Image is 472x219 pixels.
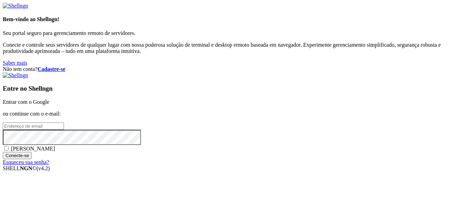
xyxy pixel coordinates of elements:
font: © [32,165,36,171]
a: Esqueceu sua senha? [3,159,49,165]
font: Conecte e controle seus servidores de qualquer lugar com nossa poderosa solução de terminal e des... [3,42,441,54]
input: Endereço de email [3,122,64,130]
font: [PERSON_NAME] [11,146,55,152]
span: 4.2.0 [37,165,50,171]
font: ou continue com o e-mail: [3,111,61,117]
font: SHELL [3,165,20,171]
font: Não tem conta? [3,66,37,72]
font: ) [48,165,50,171]
font: Entre no Shellngn [3,85,53,92]
img: Shellngn [3,3,28,9]
font: (v [37,165,41,171]
input: [PERSON_NAME] [4,146,9,150]
a: Saber mais [3,60,27,66]
font: 4.2 [41,165,48,171]
font: Bem-vindo ao Shellngn! [3,16,59,22]
font: Entrar com o Google [3,99,49,105]
img: Shellngn [3,72,28,79]
a: Cadastre-se [37,66,65,72]
font: NGN [20,165,32,171]
font: Seu portal seguro para gerenciamento remoto de servidores. [3,30,135,36]
input: Conecte-se [3,152,32,159]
